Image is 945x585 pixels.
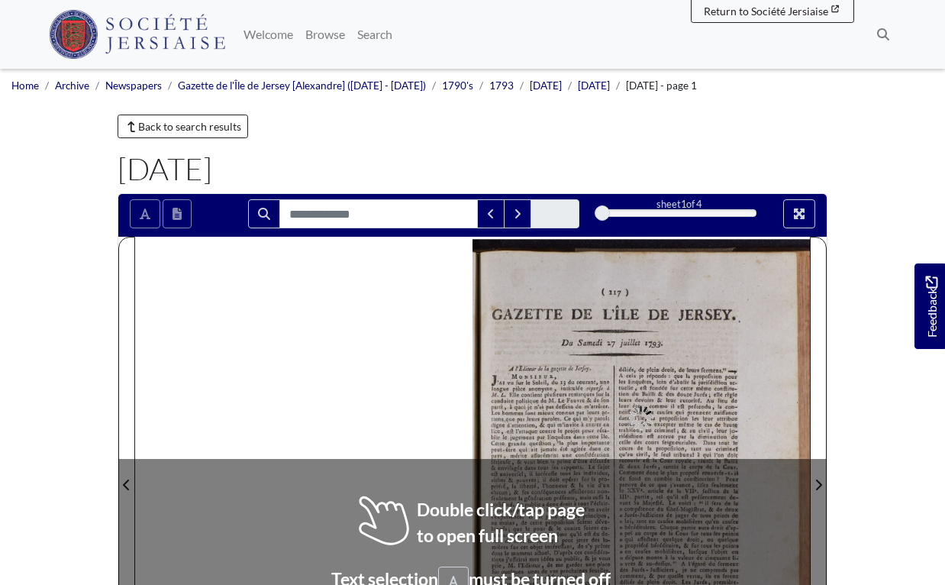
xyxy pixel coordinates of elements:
a: [DATE] [578,79,610,92]
span: 1 [681,198,686,210]
button: Search [248,199,280,228]
img: Société Jersiaise [49,10,225,59]
button: Toggle text selection (Alt+T) [130,199,160,228]
button: Open transcription window [163,199,192,228]
span: [DATE] - page 1 [626,79,697,92]
a: Search [351,19,398,50]
a: Société Jersiaise logo [49,6,225,63]
span: Return to Société Jersiaise [704,5,828,18]
h1: [DATE] [118,150,827,187]
a: Newspapers [105,79,162,92]
button: Full screen mode [783,199,815,228]
a: Back to search results [118,115,248,138]
span: Feedback [922,276,940,338]
button: Previous Match [477,199,505,228]
a: Welcome [237,19,299,50]
a: Would you like to provide feedback? [914,263,945,349]
a: 1793 [489,79,514,92]
a: Archive [55,79,89,92]
a: [DATE] [530,79,562,92]
a: Home [11,79,39,92]
div: sheet of 4 [602,197,756,212]
a: Browse [299,19,351,50]
a: 1790's [442,79,473,92]
button: Next Match [504,199,531,228]
a: Gazette de l'Île de Jersey [Alexandre] ([DATE] - [DATE]) [178,79,426,92]
input: Search for [279,199,478,228]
